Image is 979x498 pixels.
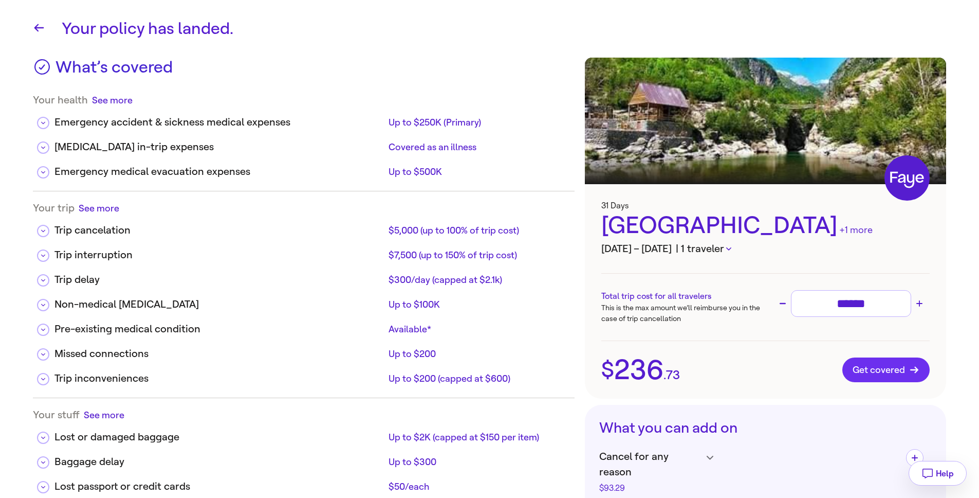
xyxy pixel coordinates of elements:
div: Lost or damaged baggage [54,430,384,445]
span: Help [936,469,954,478]
div: Covered as an illness [389,141,566,153]
div: [MEDICAL_DATA] in-trip expenses [54,139,384,155]
h3: 31 Days [601,201,930,210]
h1: Your policy has landed. [62,16,946,41]
div: Non-medical [MEDICAL_DATA]Up to $100K [33,289,575,313]
span: Cancel for any reason [599,449,701,480]
input: Trip cost [796,295,907,313]
div: Lost passport or credit cards$50/each [33,471,575,495]
div: Trip inconveniences [54,371,384,386]
div: [MEDICAL_DATA] in-trip expensesCovered as an illness [33,131,575,156]
button: | 1 traveler [676,241,731,257]
button: See more [92,94,133,106]
div: Up to $200 (capped at $600) [389,372,566,385]
div: Trip cancelation [54,223,384,238]
div: Trip delay [54,272,384,288]
div: Pre-existing medical conditionAvailable* [33,313,575,338]
div: Your health [33,94,575,106]
div: Trip inconveniencesUp to $200 (capped at $600) [33,363,575,387]
div: Pre-existing medical condition [54,322,384,337]
span: $ [601,359,614,381]
span: . [663,369,666,381]
button: Add [906,449,923,467]
p: This is the max amount we’ll reimburse you in the case of trip cancellation [601,303,765,324]
div: Baggage delayUp to $300 [33,446,575,471]
button: See more [84,408,124,421]
button: Increase trip cost [913,297,926,310]
span: 73 [666,369,680,381]
div: Up to $100K [389,298,566,311]
div: Emergency accident & sickness medical expensesUp to $250K (Primary) [33,106,575,131]
div: Trip interruption$7,500 (up to 150% of trip cost) [33,239,575,264]
div: $300/day (capped at $2.1k) [389,274,566,286]
div: Emergency medical evacuation expenses [54,164,384,180]
div: Up to $2K (capped at $150 per item) [389,431,566,443]
h3: What you can add on [599,419,932,437]
div: $50/each [389,481,566,493]
h3: Total trip cost for all travelers [601,290,765,303]
div: Your stuff [33,408,575,421]
button: Get covered [842,358,930,382]
button: See more [79,202,119,215]
div: Non-medical [MEDICAL_DATA] [54,297,384,312]
div: [GEOGRAPHIC_DATA] [601,210,930,241]
span: 236 [614,356,663,384]
div: Missed connections [54,346,384,362]
div: $5,000 (up to 100% of trip cost) [389,224,566,237]
div: Up to $300 [389,456,566,468]
div: Missed connectionsUp to $200 [33,338,575,363]
div: $7,500 (up to 150% of trip cost) [389,249,566,261]
div: +1 more [839,223,873,237]
span: Get covered [853,365,919,375]
div: $93.29 [599,484,701,492]
div: Emergency accident & sickness medical expenses [54,115,384,130]
h3: What’s covered [56,58,173,83]
div: Baggage delay [54,454,384,470]
div: Up to $250K (Primary) [389,116,566,129]
div: Up to $200 [389,348,566,360]
div: Available* [389,323,566,335]
button: Decrease trip cost [777,297,789,310]
div: Trip interruption [54,247,384,263]
h3: [DATE] – [DATE] [601,241,930,257]
div: Up to $500K [389,166,566,178]
div: Trip delay$300/day (capped at $2.1k) [33,264,575,289]
div: Emergency medical evacuation expensesUp to $500K [33,156,575,181]
div: Lost passport or credit cards [54,479,384,494]
div: Lost or damaged baggageUp to $2K (capped at $150 per item) [33,421,575,446]
div: Your trip [33,202,575,215]
button: Help [909,461,967,486]
h4: Cancel for any reason$93.29 [599,449,898,492]
div: Trip cancelation$5,000 (up to 100% of trip cost) [33,215,575,239]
